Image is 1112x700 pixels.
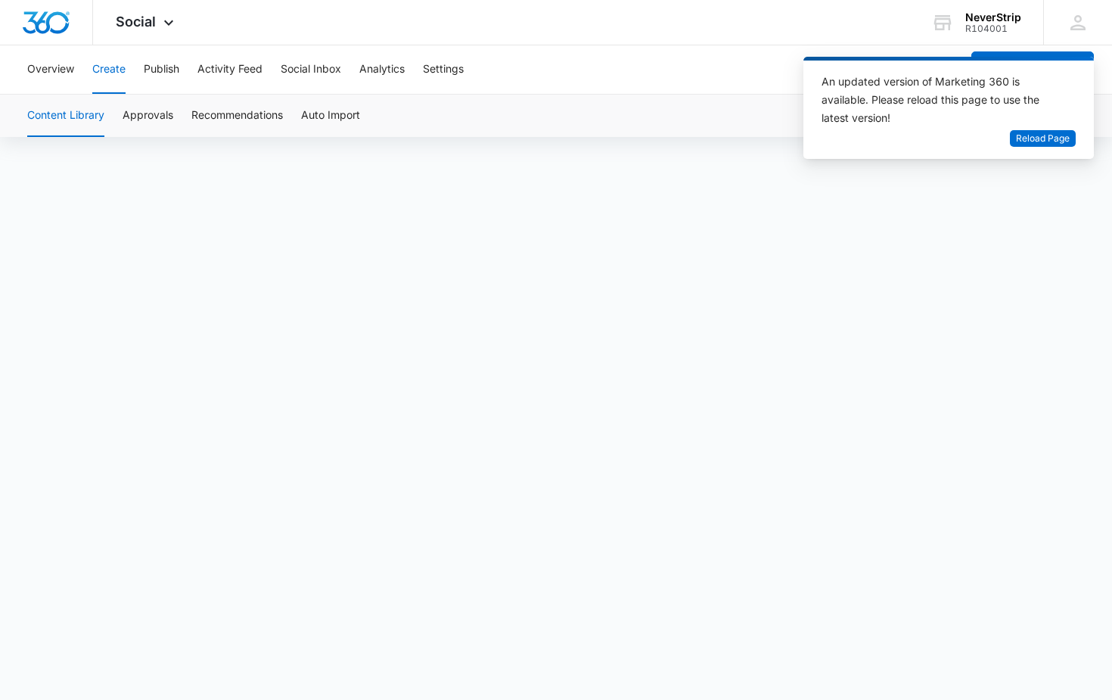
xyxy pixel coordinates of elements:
[822,73,1058,127] div: An updated version of Marketing 360 is available. Please reload this page to use the latest version!
[27,95,104,137] button: Content Library
[423,45,464,94] button: Settings
[191,95,283,137] button: Recommendations
[965,23,1021,34] div: account id
[1010,130,1076,148] button: Reload Page
[971,51,1094,88] button: Create a Post
[1016,132,1070,146] span: Reload Page
[144,45,179,94] button: Publish
[301,95,360,137] button: Auto Import
[359,45,405,94] button: Analytics
[27,45,74,94] button: Overview
[92,45,126,94] button: Create
[197,45,262,94] button: Activity Feed
[281,45,341,94] button: Social Inbox
[965,11,1021,23] div: account name
[123,95,173,137] button: Approvals
[116,14,156,30] span: Social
